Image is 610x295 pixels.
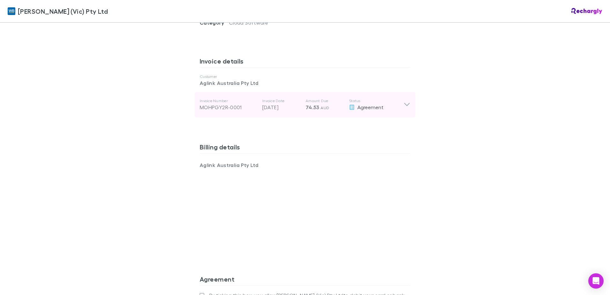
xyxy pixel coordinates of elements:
[200,98,257,103] p: Invoice Number
[200,161,305,169] p: Aglink Australia Pty Ltd
[8,7,15,15] img: William Buck (Vic) Pty Ltd's Logo
[262,98,301,103] p: Invoice Date
[200,143,410,153] h3: Billing details
[18,6,108,16] span: [PERSON_NAME] (Vic) Pty Ltd
[200,103,257,111] div: MOHPGY2R-0001
[200,275,410,285] h3: Agreement
[200,57,410,67] h3: Invoice details
[306,104,319,110] span: 74.53
[262,103,301,111] p: [DATE]
[321,105,329,110] span: AUD
[198,173,412,246] iframe: Secure address input frame
[588,273,604,289] div: Open Intercom Messenger
[200,74,410,79] p: Customer
[195,92,415,117] div: Invoice NumberMOHPGY2R-0001Invoice Date[DATE]Amount Due74.53 AUDStatusAgreement
[571,8,602,14] img: Rechargly Logo
[200,79,410,87] p: Aglink Australia Pty Ltd
[200,19,229,26] span: Category
[306,98,344,103] p: Amount Due
[349,98,404,103] p: Status
[357,104,383,110] span: Agreement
